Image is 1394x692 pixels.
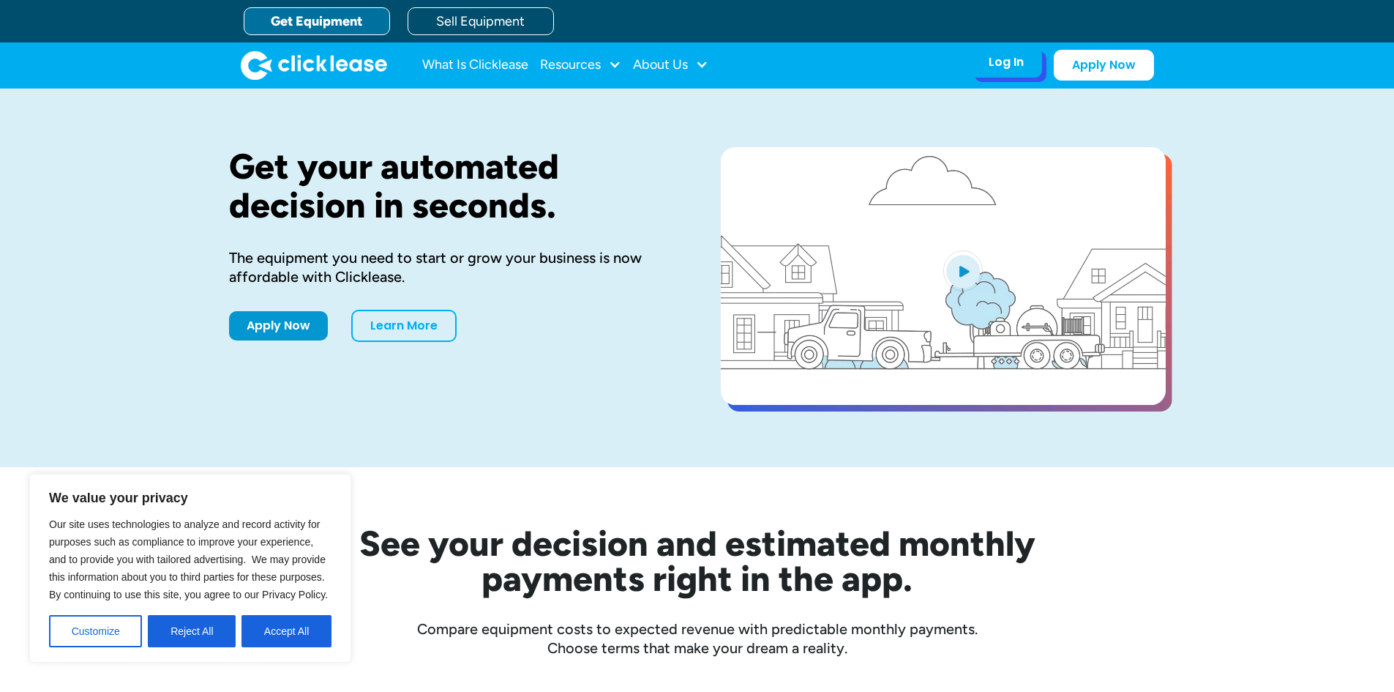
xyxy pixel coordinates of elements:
p: We value your privacy [49,489,331,507]
img: Clicklease logo [241,51,387,80]
a: What Is Clicklease [422,51,528,80]
button: Reject All [148,615,236,647]
a: Apply Now [1054,50,1154,81]
div: We value your privacy [29,474,351,663]
a: Apply Now [229,311,328,341]
div: Log In [989,55,1024,70]
div: Compare equipment costs to expected revenue with predictable monthly payments. Choose terms that ... [229,620,1166,658]
h2: See your decision and estimated monthly payments right in the app. [288,526,1107,596]
button: Customize [49,615,142,647]
h1: Get your automated decision in seconds. [229,147,674,225]
a: Sell Equipment [408,7,554,35]
div: About Us [633,51,708,80]
span: Our site uses technologies to analyze and record activity for purposes such as compliance to impr... [49,518,328,600]
div: The equipment you need to start or grow your business is now affordable with Clicklease. [229,248,674,286]
a: Get Equipment [244,7,390,35]
a: open lightbox [721,147,1166,405]
img: Blue play button logo on a light blue circular background [943,250,983,291]
div: Resources [540,51,621,80]
a: home [241,51,387,80]
a: Learn More [351,310,457,342]
button: Accept All [241,615,331,647]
